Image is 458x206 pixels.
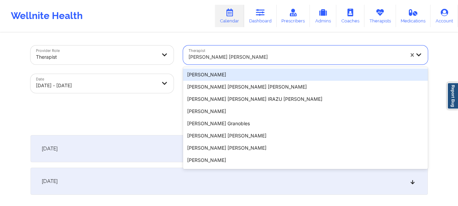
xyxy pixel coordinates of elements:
a: Report Bug [447,82,458,109]
div: [PERSON_NAME] [PERSON_NAME] [183,130,428,142]
div: [PERSON_NAME] [PERSON_NAME] [188,50,404,64]
div: [PERSON_NAME] Verde [183,166,428,179]
div: [PERSON_NAME] [183,154,428,166]
div: Therapist [36,50,157,64]
span: [DATE] [42,178,58,185]
a: Admins [310,5,336,27]
div: [PERSON_NAME] Granobles [183,117,428,130]
a: Prescribers [277,5,310,27]
div: [DATE] - [DATE] [36,78,157,93]
div: [PERSON_NAME] [PERSON_NAME] [183,142,428,154]
a: Coaches [336,5,364,27]
a: Therapists [364,5,396,27]
div: [PERSON_NAME] [183,69,428,81]
a: Account [431,5,458,27]
div: [PERSON_NAME] [183,105,428,117]
span: [DATE] [42,145,58,152]
a: Calendar [215,5,244,27]
a: Medications [396,5,431,27]
div: [PERSON_NAME] [PERSON_NAME] IRAZU [PERSON_NAME] [183,93,428,105]
div: [PERSON_NAME] [PERSON_NAME] [PERSON_NAME] [183,81,428,93]
a: Dashboard [244,5,277,27]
